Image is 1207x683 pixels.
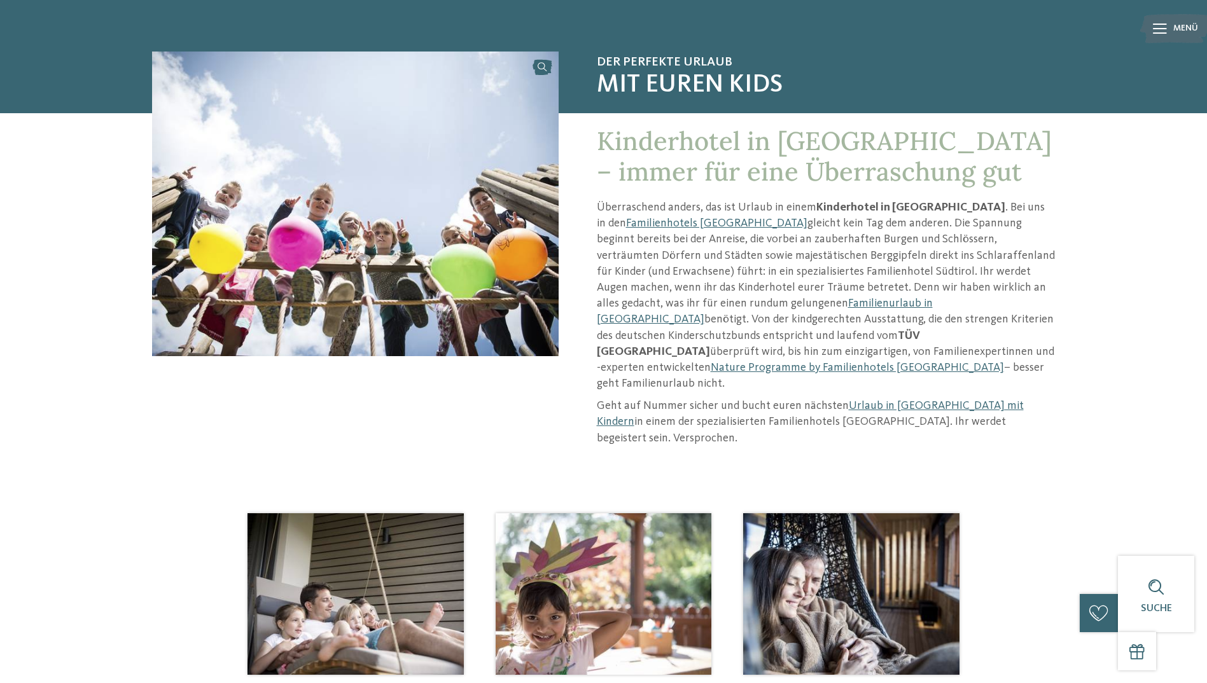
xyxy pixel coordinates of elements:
[597,55,1056,70] span: Der perfekte Urlaub
[597,200,1056,392] p: Überraschend anders, das ist Urlaub in einem . Bei uns in den gleicht kein Tag dem anderen. Die S...
[496,513,712,675] img: Kinderhotel in Südtirol für Spiel, Spaß und Action
[152,52,559,356] img: Kinderhotel in Südtirol für Spiel, Spaß und Action
[1141,604,1172,614] span: Suche
[597,398,1056,446] p: Geht auf Nummer sicher und bucht euren nächsten in einem der spezialisierten Familienhotels [GEOG...
[626,217,807,229] a: Familienhotels [GEOGRAPHIC_DATA]
[597,70,1056,100] span: mit euren Kids
[743,513,959,675] img: Kinderhotel in Südtirol für Spiel, Spaß und Action
[597,125,1052,188] span: Kinderhotel in [GEOGRAPHIC_DATA] – immer für eine Überraschung gut
[711,362,1004,373] a: Nature Programme by Familienhotels [GEOGRAPHIC_DATA]
[248,513,464,675] img: Kinderhotel in Südtirol für Spiel, Spaß und Action
[816,202,1005,213] strong: Kinderhotel in [GEOGRAPHIC_DATA]
[597,330,920,357] strong: TÜV [GEOGRAPHIC_DATA]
